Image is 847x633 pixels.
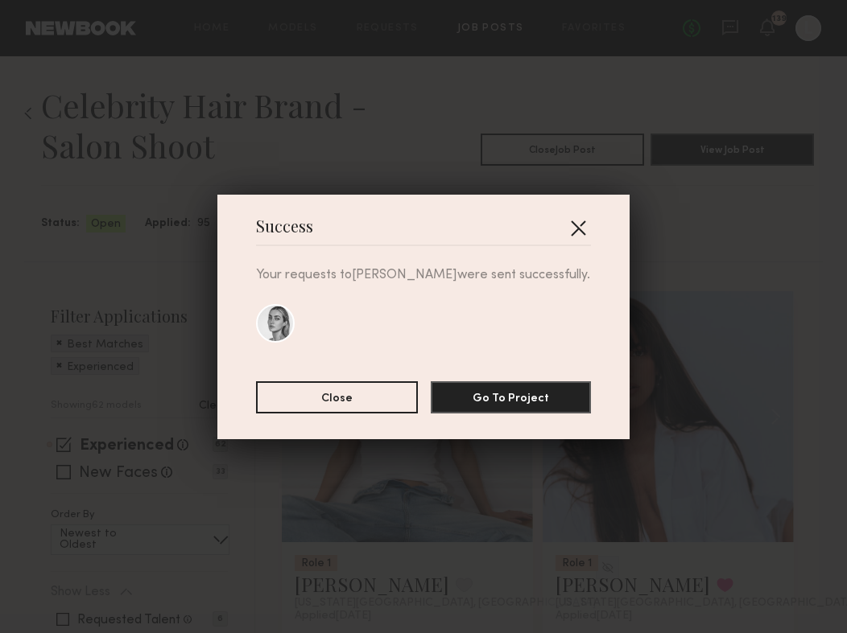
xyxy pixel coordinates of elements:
p: Your requests to [PERSON_NAME] were sent successfully. [256,265,591,285]
span: Success [256,220,313,245]
button: Go To Project [431,381,591,413]
button: Close [565,215,591,240]
button: Close [256,381,418,413]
